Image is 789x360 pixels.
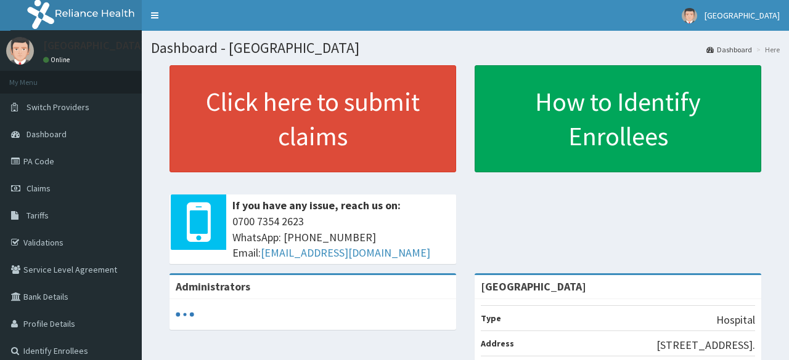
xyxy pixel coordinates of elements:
[656,337,755,353] p: [STREET_ADDRESS].
[481,279,586,294] strong: [GEOGRAPHIC_DATA]
[170,65,456,172] a: Click here to submit claims
[176,279,250,294] b: Administrators
[27,129,67,140] span: Dashboard
[705,10,780,21] span: [GEOGRAPHIC_DATA]
[176,305,194,324] svg: audio-loading
[232,198,401,212] b: If you have any issue, reach us on:
[716,312,755,328] p: Hospital
[6,37,34,65] img: User Image
[27,210,49,221] span: Tariffs
[481,338,514,349] b: Address
[261,246,430,260] a: [EMAIL_ADDRESS][DOMAIN_NAME]
[481,313,501,324] b: Type
[475,65,761,172] a: How to Identify Enrollees
[27,102,89,113] span: Switch Providers
[682,8,697,23] img: User Image
[706,44,752,55] a: Dashboard
[27,183,51,194] span: Claims
[232,214,450,261] span: 0700 7354 2623 WhatsApp: [PHONE_NUMBER] Email:
[753,44,780,55] li: Here
[43,55,73,64] a: Online
[151,40,780,56] h1: Dashboard - [GEOGRAPHIC_DATA]
[43,40,145,51] p: [GEOGRAPHIC_DATA]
